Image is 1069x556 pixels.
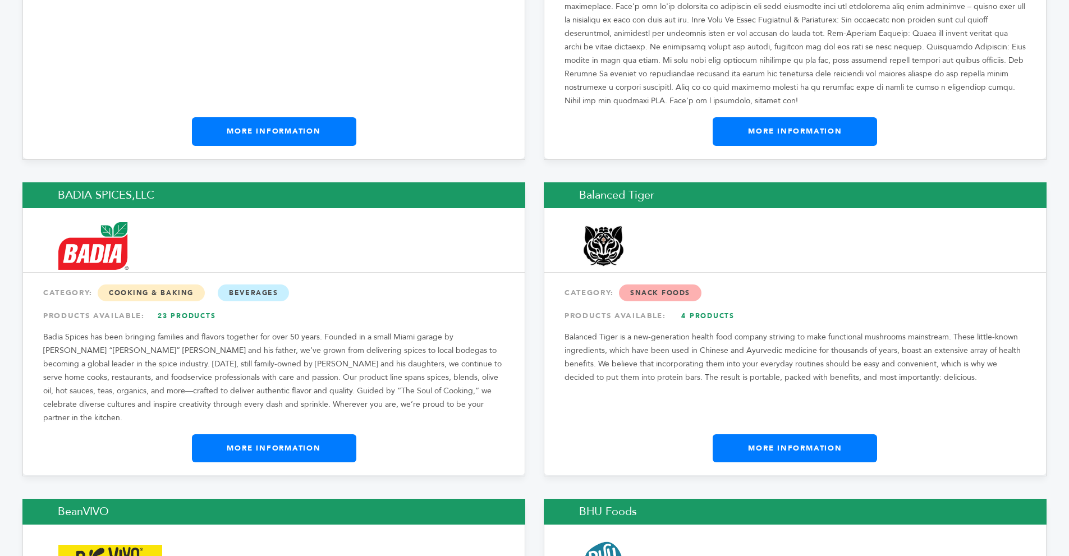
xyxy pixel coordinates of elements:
a: More Information [192,117,356,145]
a: More Information [192,434,356,462]
div: CATEGORY: [565,283,1026,303]
span: Snack Foods [619,284,701,301]
img: Balanced Tiger [580,222,627,270]
h2: BeanVIVO [22,499,525,525]
img: BADIA SPICES,LLC [58,222,129,270]
a: 4 Products [669,306,747,326]
p: Badia Spices has been bringing families and flavors together for over 50 years. Founded in a smal... [43,330,504,425]
a: More Information [713,117,877,145]
h2: Balanced Tiger [544,182,1047,208]
a: More Information [713,434,877,462]
h2: BHU Foods [544,499,1047,525]
p: Balanced Tiger is a new-generation health food company striving to make functional mushrooms main... [565,330,1026,384]
div: PRODUCTS AVAILABLE: [565,306,1026,326]
span: Beverages [218,284,289,301]
div: PRODUCTS AVAILABLE: [43,306,504,326]
a: 23 Products [148,306,226,326]
div: CATEGORY: [43,283,504,303]
h2: BADIA SPICES,LLC [22,182,525,208]
span: Cooking & Baking [98,284,205,301]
